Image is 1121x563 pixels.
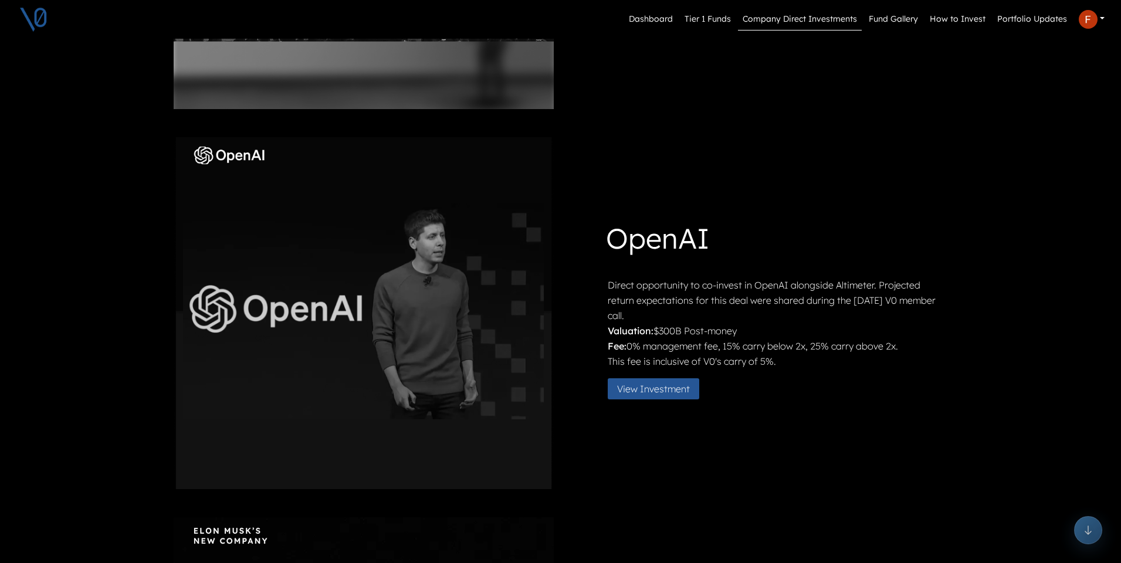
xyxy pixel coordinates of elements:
img: V0 logo [19,5,48,34]
a: Dashboard [624,8,678,30]
img: Fund Logo [185,147,273,164]
img: open_ai_direct_invest_center_3.png [174,137,554,489]
img: Fund Logo [185,527,273,544]
a: How to Invest [925,8,990,30]
button: View Investment [608,378,699,399]
img: Profile [1079,10,1098,29]
a: Tier 1 Funds [680,8,736,30]
a: View Investment [608,382,709,394]
p: Direct opportunity to co-invest in OpenAI alongside Altimeter. Projected return expectations for ... [608,277,946,323]
h1: OpenAI [606,218,946,263]
p: This fee is inclusive of V0's carry of 5%. [608,354,946,369]
p: $300B Post-money [608,323,946,338]
a: Company Direct Investments [738,8,862,30]
a: Fund Gallery [864,8,923,30]
a: Portfolio Updates [993,8,1072,30]
p: 0% management fee, 15% carry below 2x, 25% carry above 2x. [608,338,946,354]
strong: Valuation: [608,325,653,337]
strong: Fee: [608,340,626,352]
